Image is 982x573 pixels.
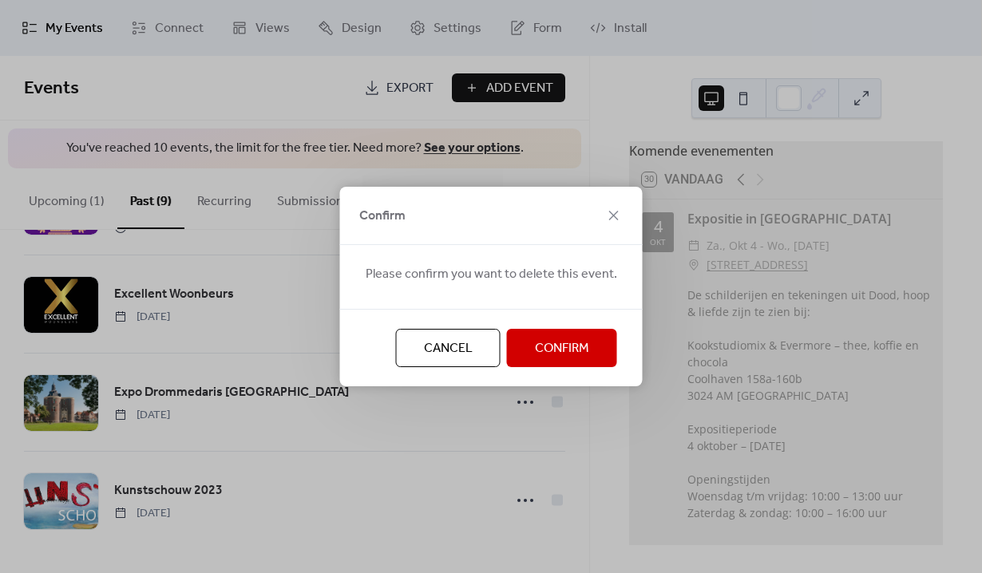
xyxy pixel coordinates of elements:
[424,339,473,358] span: Cancel
[535,339,589,358] span: Confirm
[359,207,406,226] span: Confirm
[507,329,617,367] button: Confirm
[366,265,617,284] span: Please confirm you want to delete this event.
[396,329,501,367] button: Cancel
